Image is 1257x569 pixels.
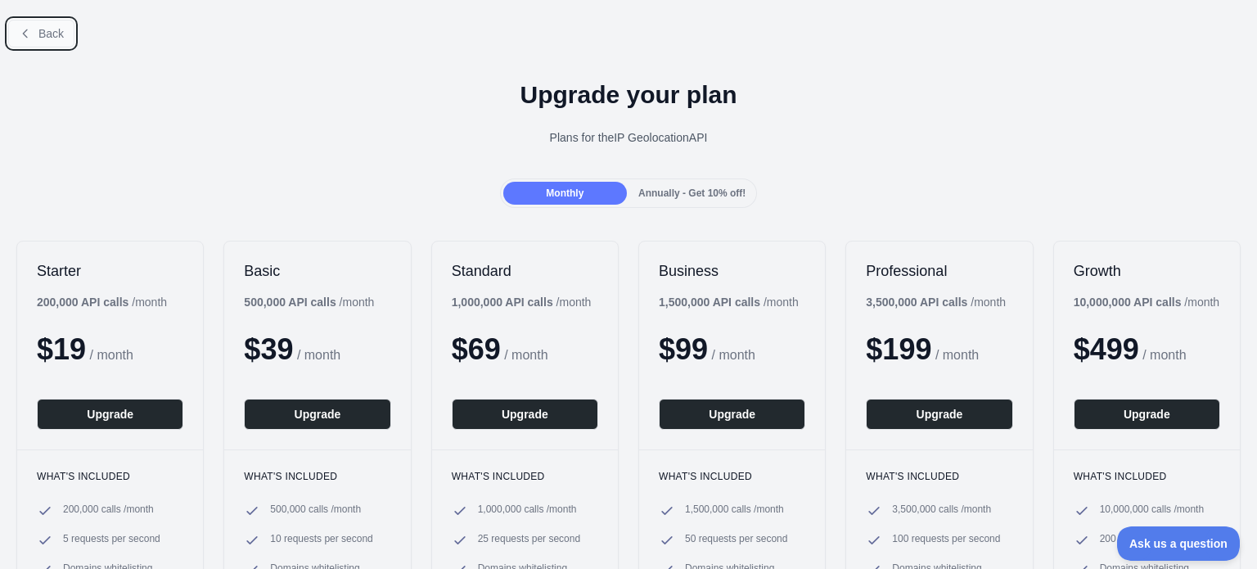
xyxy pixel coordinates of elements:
[1074,294,1220,310] div: / month
[659,332,708,366] span: $ 99
[452,296,553,309] b: 1,000,000 API calls
[1074,332,1139,366] span: $ 499
[452,332,501,366] span: $ 69
[866,261,1012,281] h2: Professional
[1074,261,1220,281] h2: Growth
[866,296,967,309] b: 3,500,000 API calls
[659,294,799,310] div: / month
[866,294,1006,310] div: / month
[659,296,760,309] b: 1,500,000 API calls
[1117,526,1241,561] iframe: Toggle Customer Support
[1074,296,1182,309] b: 10,000,000 API calls
[866,332,931,366] span: $ 199
[659,261,805,281] h2: Business
[452,261,598,281] h2: Standard
[452,294,592,310] div: / month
